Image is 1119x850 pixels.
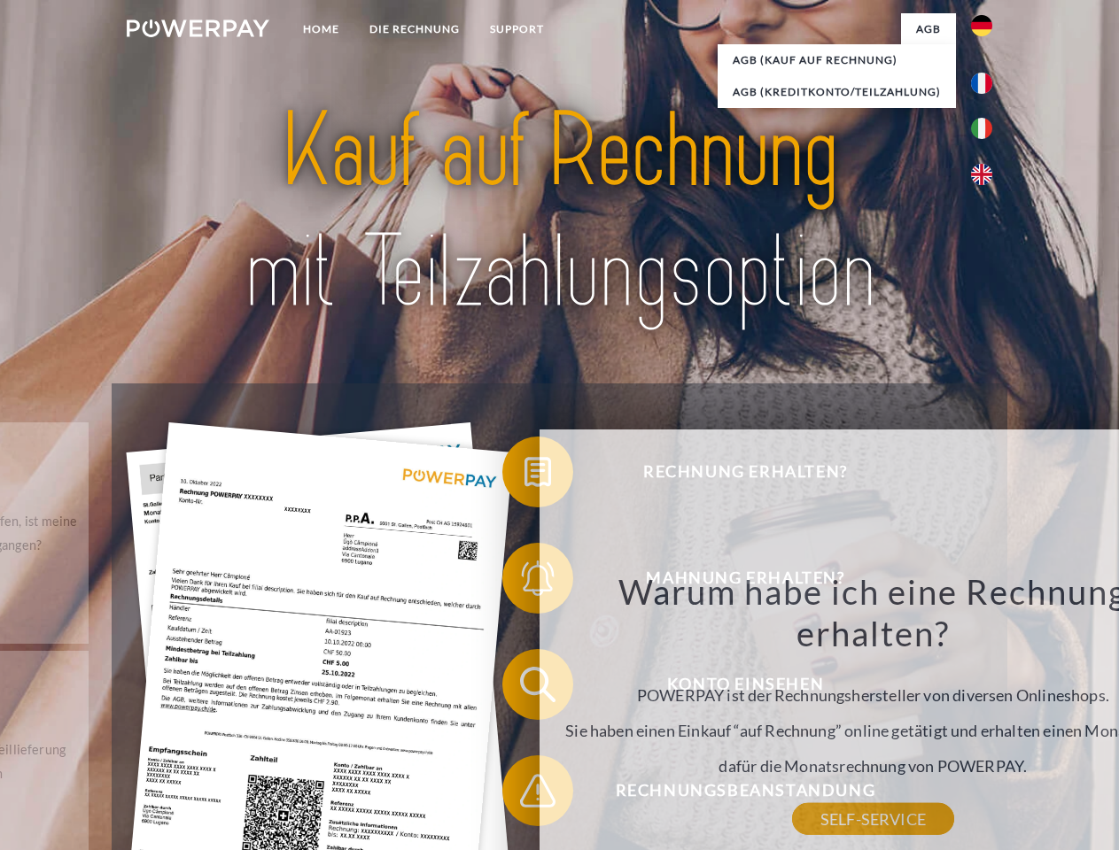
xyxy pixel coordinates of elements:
[169,85,950,339] img: title-powerpay_de.svg
[354,13,475,45] a: DIE RECHNUNG
[288,13,354,45] a: Home
[718,76,956,108] a: AGB (Kreditkonto/Teilzahlung)
[901,13,956,45] a: agb
[502,755,963,826] button: Rechnungsbeanstandung
[502,437,963,507] button: Rechnung erhalten?
[971,164,992,185] img: en
[475,13,559,45] a: SUPPORT
[971,118,992,139] img: it
[792,803,954,835] a: SELF-SERVICE
[502,543,963,614] button: Mahnung erhalten?
[502,649,963,720] button: Konto einsehen
[971,15,992,36] img: de
[718,44,956,76] a: AGB (Kauf auf Rechnung)
[971,73,992,94] img: fr
[127,19,269,37] img: logo-powerpay-white.svg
